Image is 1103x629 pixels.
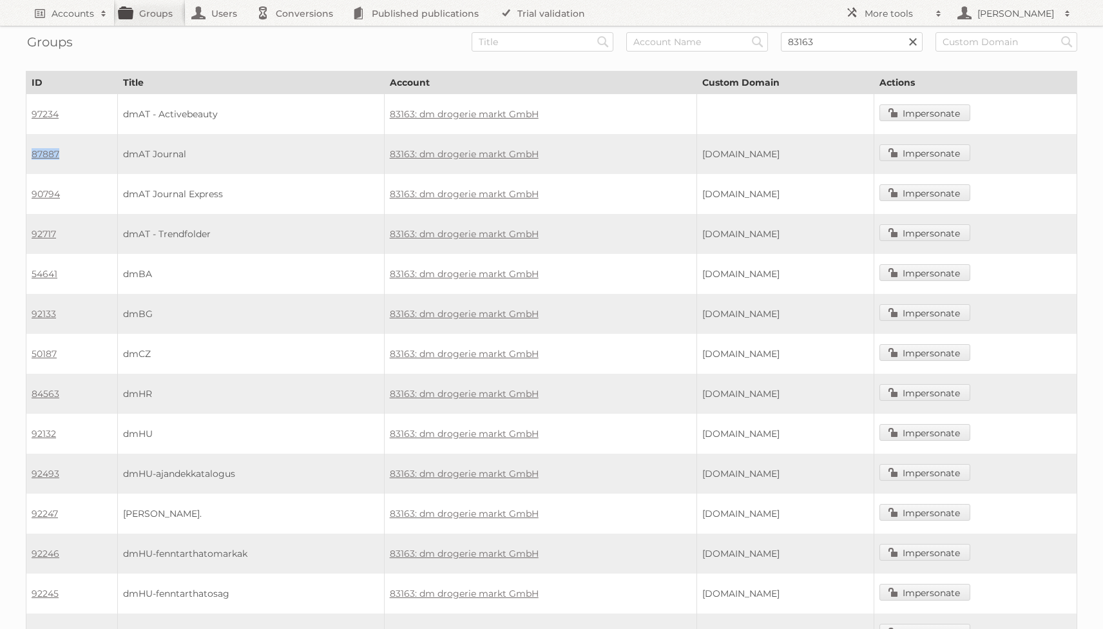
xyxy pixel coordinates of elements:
[390,108,539,120] a: 83163: dm drogerie markt GmbH
[697,374,874,414] td: [DOMAIN_NAME]
[118,454,384,494] td: dmHU-ajandekkatalogus
[697,134,874,174] td: [DOMAIN_NAME]
[697,494,874,534] td: [DOMAIN_NAME]
[390,548,539,559] a: 83163: dm drogerie markt GmbH
[879,464,970,481] a: Impersonate
[32,348,57,360] a: 50187
[118,414,384,454] td: dmHU
[26,72,118,94] th: ID
[974,7,1058,20] h2: [PERSON_NAME]
[118,374,384,414] td: dmHR
[390,268,539,280] a: 83163: dm drogerie markt GmbH
[32,268,57,280] a: 54641
[879,504,970,521] a: Impersonate
[697,294,874,334] td: [DOMAIN_NAME]
[32,468,59,479] a: 92493
[697,534,874,574] td: [DOMAIN_NAME]
[32,228,56,240] a: 92717
[390,588,539,599] a: 83163: dm drogerie markt GmbH
[118,254,384,294] td: dmBA
[748,32,767,52] input: Search
[118,134,384,174] td: dmAT Journal
[879,264,970,281] a: Impersonate
[32,588,59,599] a: 92245
[697,174,874,214] td: [DOMAIN_NAME]
[697,334,874,374] td: [DOMAIN_NAME]
[118,534,384,574] td: dmHU-fenntarthatomarkak
[697,574,874,614] td: [DOMAIN_NAME]
[32,108,59,120] a: 97234
[879,584,970,601] a: Impersonate
[879,104,970,121] a: Impersonate
[118,494,384,534] td: [PERSON_NAME].
[390,348,539,360] a: 83163: dm drogerie markt GmbH
[874,72,1077,94] th: Actions
[697,454,874,494] td: [DOMAIN_NAME]
[697,214,874,254] td: [DOMAIN_NAME]
[390,508,539,519] a: 83163: dm drogerie markt GmbH
[32,388,59,400] a: 84563
[32,188,60,200] a: 90794
[865,7,929,20] h2: More tools
[118,174,384,214] td: dmAT Journal Express
[32,508,58,519] a: 92247
[879,184,970,201] a: Impersonate
[879,544,970,561] a: Impersonate
[593,32,613,52] input: Search
[697,254,874,294] td: [DOMAIN_NAME]
[879,304,970,321] a: Impersonate
[390,428,539,440] a: 83163: dm drogerie markt GmbH
[879,344,970,361] a: Impersonate
[879,384,970,401] a: Impersonate
[118,294,384,334] td: dmBG
[118,94,384,135] td: dmAT - Activebeauty
[697,72,874,94] th: Custom Domain
[52,7,94,20] h2: Accounts
[781,32,923,52] input: Account ID
[384,72,697,94] th: Account
[879,224,970,241] a: Impersonate
[118,72,384,94] th: Title
[118,334,384,374] td: dmCZ
[390,468,539,479] a: 83163: dm drogerie markt GmbH
[390,228,539,240] a: 83163: dm drogerie markt GmbH
[390,308,539,320] a: 83163: dm drogerie markt GmbH
[879,144,970,161] a: Impersonate
[32,428,56,440] a: 92132
[118,574,384,614] td: dmHU-fenntarthatosag
[935,32,1077,52] input: Custom Domain
[697,414,874,454] td: [DOMAIN_NAME]
[879,424,970,441] a: Impersonate
[32,548,59,559] a: 92246
[472,32,613,52] input: Title
[32,148,59,160] a: 87887
[118,214,384,254] td: dmAT - Trendfolder
[390,388,539,400] a: 83163: dm drogerie markt GmbH
[626,32,768,52] input: Account Name
[1057,32,1077,52] input: Search
[390,148,539,160] a: 83163: dm drogerie markt GmbH
[390,188,539,200] a: 83163: dm drogerie markt GmbH
[32,308,56,320] a: 92133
